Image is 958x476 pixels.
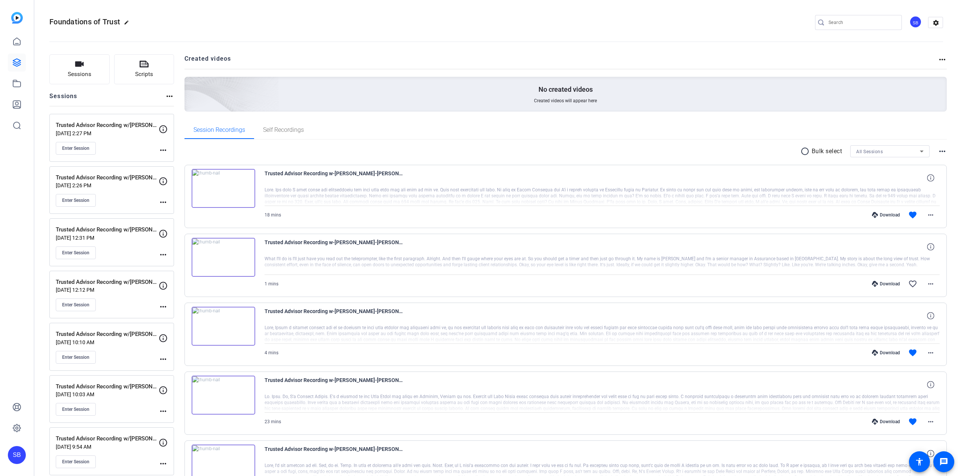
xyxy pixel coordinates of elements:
[159,250,168,259] mat-icon: more_horiz
[265,419,281,424] span: 23 mins
[56,391,159,397] p: [DATE] 10:03 AM
[56,444,159,450] p: [DATE] 9:54 AM
[56,434,159,443] p: Trusted Advisor Recording w/[PERSON_NAME]
[868,350,904,356] div: Download
[159,459,168,468] mat-icon: more_horiz
[56,194,96,207] button: Enter Session
[165,92,174,101] mat-icon: more_horiz
[908,417,917,426] mat-icon: favorite
[265,350,278,355] span: 4 mins
[915,457,924,466] mat-icon: accessibility
[56,142,96,155] button: Enter Session
[159,355,168,364] mat-icon: more_horiz
[812,147,842,156] p: Bulk select
[939,457,948,466] mat-icon: message
[534,98,597,104] span: Created videos will appear here
[56,403,96,416] button: Enter Session
[868,419,904,425] div: Download
[124,20,133,29] mat-icon: edit
[909,16,922,29] ngx-avatar: Steven Bernucci
[159,146,168,155] mat-icon: more_horiz
[56,330,159,339] p: Trusted Advisor Recording w/[PERSON_NAME]
[68,70,91,79] span: Sessions
[62,406,89,412] span: Enter Session
[56,339,159,345] p: [DATE] 10:10 AM
[265,307,403,325] span: Trusted Advisor Recording w-[PERSON_NAME]-[PERSON_NAME]-2025-08-11-14-47-52-134-0
[56,246,96,259] button: Enter Session
[926,279,935,288] mat-icon: more_horiz
[135,70,153,79] span: Scripts
[926,348,935,357] mat-icon: more_horiz
[56,225,159,234] p: Trusted Advisor Recording w/[PERSON_NAME]
[926,210,935,219] mat-icon: more_horiz
[56,382,159,391] p: Trusted Advisor Recording w/[PERSON_NAME]
[49,92,77,106] h2: Sessions
[265,169,403,187] span: Trusted Advisor Recording w-[PERSON_NAME]-[PERSON_NAME]-2025-08-11-16-08-42-982-0
[868,281,904,287] div: Download
[192,307,255,346] img: thumb-nail
[8,446,26,464] div: SB
[49,54,110,84] button: Sessions
[159,302,168,311] mat-icon: more_horiz
[908,348,917,357] mat-icon: favorite
[539,85,593,94] p: No created videos
[114,54,174,84] button: Scripts
[184,54,938,69] h2: Created videos
[265,212,281,218] span: 18 mins
[909,16,922,28] div: SB
[800,147,812,156] mat-icon: radio_button_unchecked
[908,279,917,288] mat-icon: favorite_border
[159,407,168,416] mat-icon: more_horiz
[56,121,159,130] p: Trusted Advisor Recording w/[PERSON_NAME]
[829,18,896,27] input: Search
[265,281,278,286] span: 1 mins
[56,351,96,364] button: Enter Session
[192,169,255,208] img: thumb-nail
[62,459,89,465] span: Enter Session
[49,17,120,26] span: Foundations of Trust
[938,55,947,64] mat-icon: more_horiz
[62,145,89,151] span: Enter Session
[263,127,304,133] span: Self Recordings
[193,127,245,133] span: Session Recordings
[192,376,255,415] img: thumb-nail
[926,417,935,426] mat-icon: more_horiz
[265,376,403,394] span: Trusted Advisor Recording w-[PERSON_NAME]-[PERSON_NAME]-2025-08-11-14-22-53-052-0
[62,250,89,256] span: Enter Session
[856,149,883,154] span: All Sessions
[62,197,89,203] span: Enter Session
[56,182,159,188] p: [DATE] 2:26 PM
[62,302,89,308] span: Enter Session
[938,147,947,156] mat-icon: more_horiz
[265,238,403,256] span: Trusted Advisor Recording w-[PERSON_NAME]-[PERSON_NAME]-2025-08-11-16-05-03-999-0
[56,455,96,468] button: Enter Session
[56,287,159,293] p: [DATE] 12:12 PM
[56,278,159,286] p: Trusted Advisor Recording w/[PERSON_NAME]
[868,212,904,218] div: Download
[159,198,168,207] mat-icon: more_horiz
[62,354,89,360] span: Enter Session
[56,130,159,136] p: [DATE] 2:27 PM
[11,12,23,24] img: blue-gradient.svg
[908,210,917,219] mat-icon: favorite
[56,235,159,241] p: [DATE] 12:31 PM
[56,173,159,182] p: Trusted Advisor Recording w/[PERSON_NAME]
[192,238,255,277] img: thumb-nail
[265,445,403,463] span: Trusted Advisor Recording w-[PERSON_NAME]-[PERSON_NAME]-2025-08-11-14-14-03-637-0
[928,17,943,28] mat-icon: settings
[101,3,279,165] img: Creted videos background
[56,298,96,311] button: Enter Session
